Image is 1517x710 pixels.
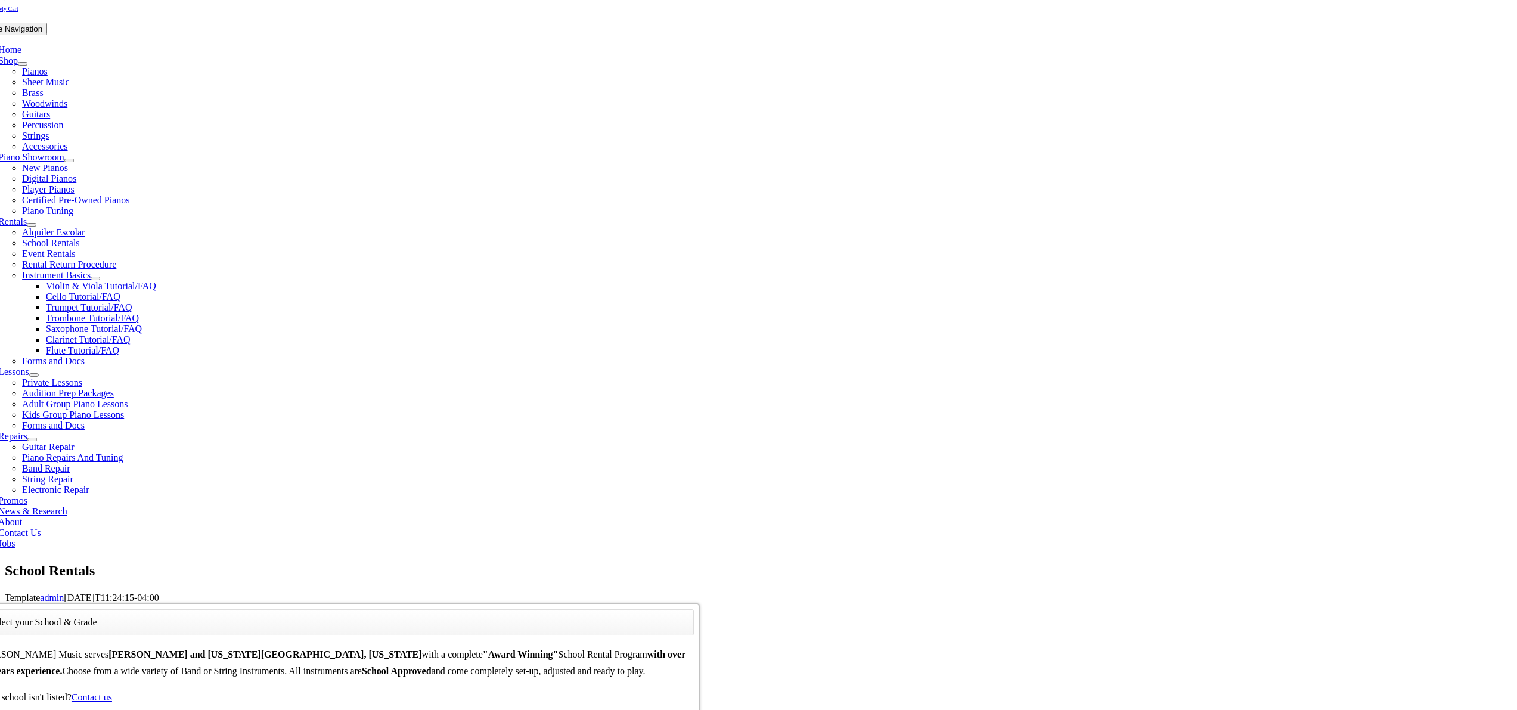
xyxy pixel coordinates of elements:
a: Contact us [72,692,112,702]
a: Kids Group Piano Lessons [22,410,124,420]
a: Adult Group Piano Lessons [22,399,128,409]
a: Audition Prep Packages [22,388,114,398]
a: Cello Tutorial/FAQ [46,292,120,302]
a: String Repair [22,474,73,484]
a: Brass [22,88,44,98]
a: Violin & Viola Tutorial/FAQ [46,281,156,291]
button: Open submenu of Piano Showroom [64,159,74,162]
strong: "Award Winning" [483,649,559,659]
a: Percussion [22,120,63,130]
a: New Pianos [22,163,68,173]
strong: School Approved [362,666,432,676]
a: Rental Return Procedure [22,259,116,269]
a: Accessories [22,141,67,151]
strong: [PERSON_NAME] and [US_STATE][GEOGRAPHIC_DATA], [US_STATE] [108,649,421,659]
button: Open submenu of Instrument Basics [91,277,100,280]
a: admin [40,593,64,603]
a: Guitar Repair [22,442,75,452]
button: Open submenu of Repairs [27,438,37,441]
a: Forms and Docs [22,356,85,366]
a: Event Rentals [22,249,75,259]
a: Guitars [22,109,50,119]
a: Piano Repairs And Tuning [22,452,123,463]
a: Trombone Tutorial/FAQ [46,313,139,323]
a: Saxophone Tutorial/FAQ [46,324,142,334]
span: [DATE]T11:24:15-04:00 [64,593,159,603]
a: Pianos [22,66,48,76]
a: Band Repair [22,463,70,473]
a: Forms and Docs [22,420,85,430]
a: Strings [22,131,49,141]
a: Player Pianos [22,184,75,194]
a: Trumpet Tutorial/FAQ [46,302,132,312]
a: School Rentals [22,238,79,248]
span: Template [5,593,40,603]
a: Clarinet Tutorial/FAQ [46,334,131,345]
a: Electronic Repair [22,485,89,495]
a: Private Lessons [22,377,82,387]
a: Digital Pianos [22,173,76,184]
a: Flute Tutorial/FAQ [46,345,119,355]
button: Open submenu of Lessons [29,373,39,377]
button: Open submenu of Shop [18,62,27,66]
a: Instrument Basics [22,270,91,280]
a: Alquiler Escolar [22,227,85,237]
a: Piano Tuning [22,206,73,216]
a: Woodwinds [22,98,67,108]
a: Sheet Music [22,77,70,87]
button: Open submenu of Rentals [27,223,36,227]
a: Certified Pre-Owned Pianos [22,195,129,205]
